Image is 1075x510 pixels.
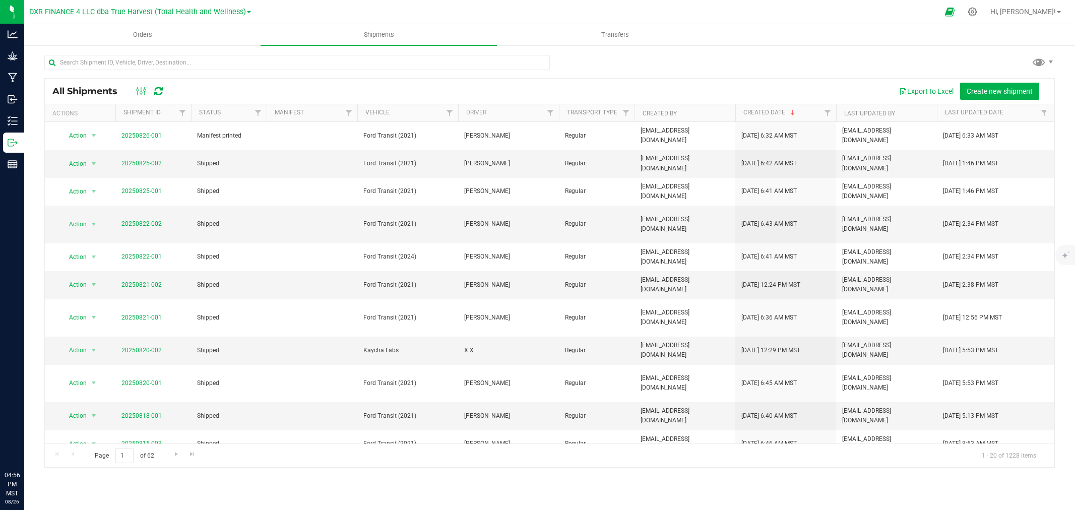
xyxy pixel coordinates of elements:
[88,310,100,325] span: select
[842,406,931,425] span: [EMAIL_ADDRESS][DOMAIN_NAME]
[641,126,729,145] span: [EMAIL_ADDRESS][DOMAIN_NAME]
[842,373,931,393] span: [EMAIL_ADDRESS][DOMAIN_NAME]
[741,439,797,449] span: [DATE] 6:46 AM MST
[8,51,18,61] inline-svg: Grow
[943,346,998,355] span: [DATE] 5:53 PM MST
[641,275,729,294] span: [EMAIL_ADDRESS][DOMAIN_NAME]
[88,217,100,231] span: select
[842,434,931,454] span: [EMAIL_ADDRESS][DOMAIN_NAME]
[943,252,998,262] span: [DATE] 2:34 PM MST
[363,186,452,196] span: Ford Transit (2021)
[844,110,895,117] a: Last Updated By
[121,412,162,419] a: 20250818-001
[743,109,797,116] a: Created Date
[88,184,100,199] span: select
[52,110,111,117] div: Actions
[943,378,998,388] span: [DATE] 5:53 PM MST
[363,219,452,229] span: Ford Transit (2021)
[842,182,931,201] span: [EMAIL_ADDRESS][DOMAIN_NAME]
[60,129,87,143] span: Action
[197,346,261,355] span: Shipped
[29,8,246,16] span: DXR FINANCE 4 LLC dba True Harvest (Total Health and Wellness)
[60,217,87,231] span: Action
[121,314,162,321] a: 20250821-001
[741,219,797,229] span: [DATE] 6:43 AM MST
[565,346,628,355] span: Regular
[60,343,87,357] span: Action
[121,253,162,260] a: 20250822-001
[1036,104,1053,121] a: Filter
[565,186,628,196] span: Regular
[8,29,18,39] inline-svg: Analytics
[945,109,1003,116] a: Last Updated Date
[363,313,452,323] span: Ford Transit (2021)
[197,280,261,290] span: Shipped
[197,131,261,141] span: Manifest printed
[641,182,729,201] span: [EMAIL_ADDRESS][DOMAIN_NAME]
[350,30,408,39] span: Shipments
[943,411,998,421] span: [DATE] 5:13 PM MST
[8,116,18,126] inline-svg: Inventory
[86,448,162,464] span: Page of 62
[464,313,553,323] span: [PERSON_NAME]
[88,157,100,171] span: select
[88,343,100,357] span: select
[943,439,998,449] span: [DATE] 8:53 AM MST
[60,184,87,199] span: Action
[641,154,729,173] span: [EMAIL_ADDRESS][DOMAIN_NAME]
[8,138,18,148] inline-svg: Outbound
[641,215,729,234] span: [EMAIL_ADDRESS][DOMAIN_NAME]
[842,126,931,145] span: [EMAIL_ADDRESS][DOMAIN_NAME]
[8,94,18,104] inline-svg: Inbound
[565,439,628,449] span: Regular
[197,378,261,388] span: Shipped
[464,411,553,421] span: [PERSON_NAME]
[60,278,87,292] span: Action
[641,406,729,425] span: [EMAIL_ADDRESS][DOMAIN_NAME]
[5,471,20,498] p: 04:56 PM MST
[641,341,729,360] span: [EMAIL_ADDRESS][DOMAIN_NAME]
[741,280,800,290] span: [DATE] 12:24 PM MST
[121,220,162,227] a: 20250822-002
[464,439,553,449] span: [PERSON_NAME]
[363,159,452,168] span: Ford Transit (2021)
[197,186,261,196] span: Shipped
[123,109,161,116] a: Shipment ID
[5,498,20,505] p: 08/26
[741,378,797,388] span: [DATE] 6:45 AM MST
[641,308,729,327] span: [EMAIL_ADDRESS][DOMAIN_NAME]
[30,428,42,440] iframe: Resource center unread badge
[197,439,261,449] span: Shipped
[441,104,458,121] a: Filter
[363,439,452,449] span: Ford Transit (2021)
[464,159,553,168] span: [PERSON_NAME]
[990,8,1056,16] span: Hi, [PERSON_NAME]!
[363,280,452,290] span: Ford Transit (2021)
[464,346,553,355] span: X X
[88,437,100,451] span: select
[88,250,100,264] span: select
[365,109,390,116] a: Vehicle
[464,131,553,141] span: [PERSON_NAME]
[588,30,643,39] span: Transfers
[341,104,357,121] a: Filter
[567,109,617,116] a: Transport Type
[819,104,836,121] a: Filter
[363,346,452,355] span: Kaycha Labs
[938,2,961,22] span: Open Ecommerce Menu
[88,409,100,423] span: select
[121,132,162,139] a: 20250826-001
[88,278,100,292] span: select
[464,186,553,196] span: [PERSON_NAME]
[565,411,628,421] span: Regular
[565,159,628,168] span: Regular
[741,313,797,323] span: [DATE] 6:36 AM MST
[741,346,800,355] span: [DATE] 12:29 PM MST
[618,104,635,121] a: Filter
[842,247,931,267] span: [EMAIL_ADDRESS][DOMAIN_NAME]
[60,437,87,451] span: Action
[741,186,797,196] span: [DATE] 6:41 AM MST
[643,110,677,117] a: Created By
[565,378,628,388] span: Regular
[197,159,261,168] span: Shipped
